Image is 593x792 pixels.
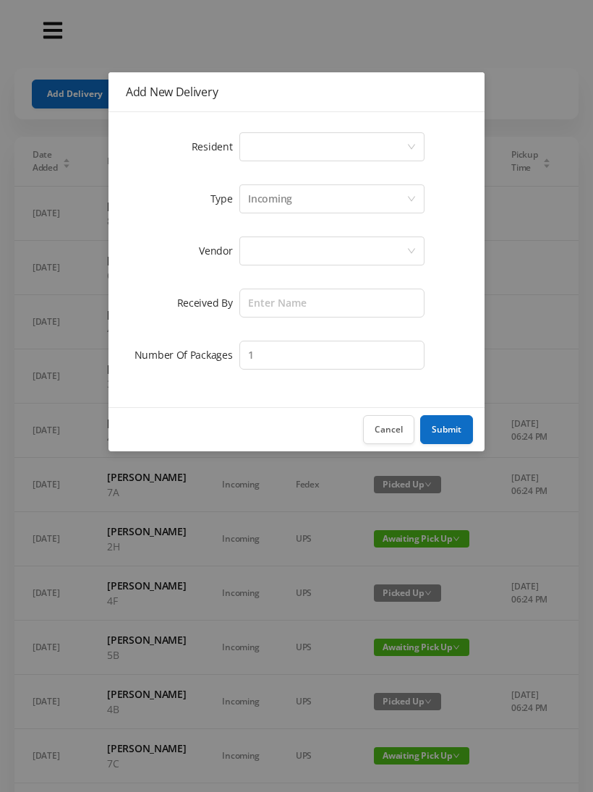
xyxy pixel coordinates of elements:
label: Type [210,192,240,205]
button: Cancel [363,415,414,444]
input: Enter Name [239,289,425,318]
div: Incoming [248,185,292,213]
label: Number Of Packages [135,348,240,362]
label: Vendor [199,244,239,257]
button: Submit [420,415,473,444]
label: Resident [192,140,240,153]
i: icon: down [407,142,416,153]
i: icon: down [407,195,416,205]
label: Received By [177,296,240,310]
i: icon: down [407,247,416,257]
form: Add New Delivery [126,129,467,372]
div: Add New Delivery [126,84,467,100]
